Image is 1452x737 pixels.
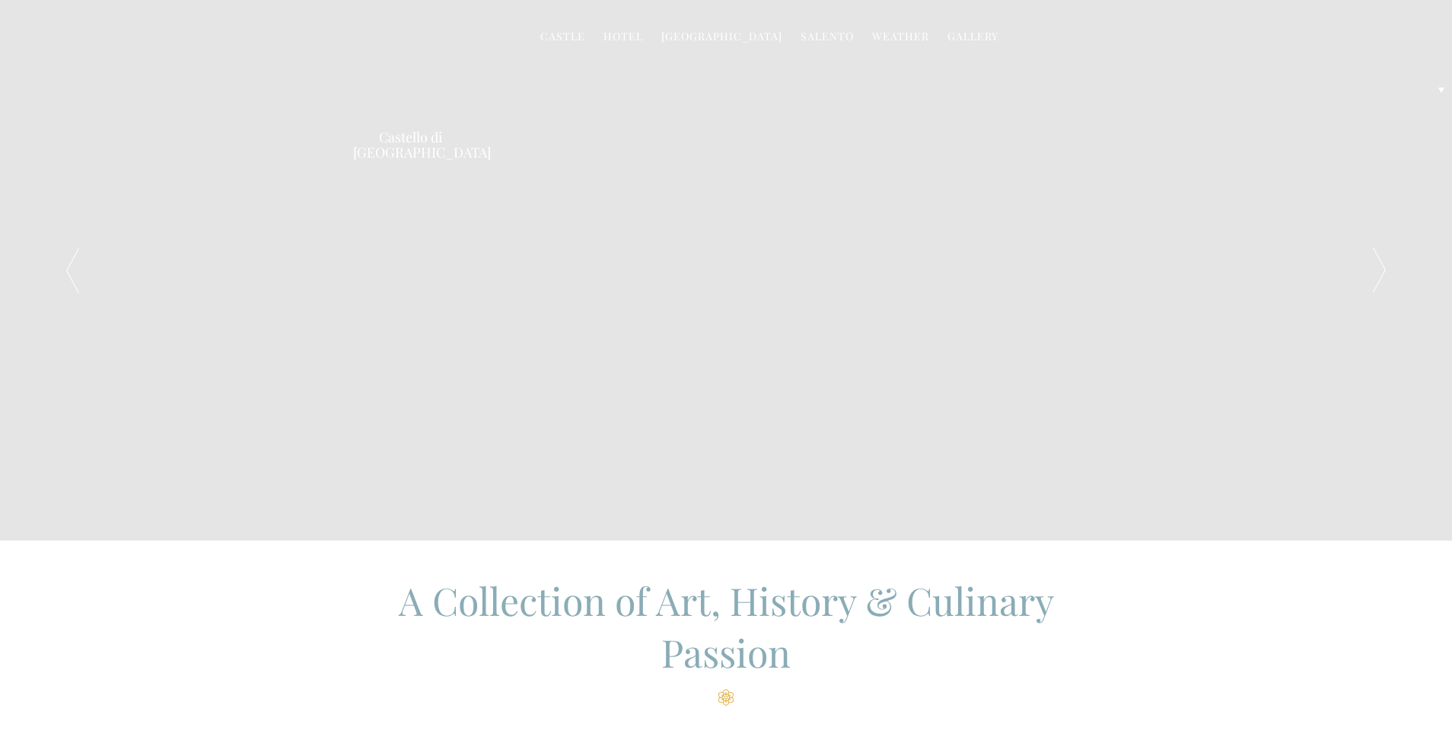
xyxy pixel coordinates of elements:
a: Gallery [947,29,998,46]
a: Castle [540,29,585,46]
a: Castello di [GEOGRAPHIC_DATA] [353,129,467,160]
a: Weather [872,29,929,46]
a: Salento [801,29,854,46]
a: [GEOGRAPHIC_DATA] [661,29,782,46]
img: svg%3E [1208,604,1437,718]
img: Castello di Ugento [380,6,441,120]
span: A Collection of Art, History & Culinary Passion [399,575,1054,678]
a: Hotel [603,29,643,46]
